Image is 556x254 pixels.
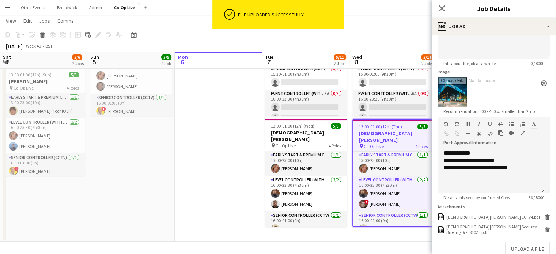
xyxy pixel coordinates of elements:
app-card-role: Early Start & Premium Controller (with CCTV)1/113:00-23:00 (10h)[PERSON_NAME] [353,151,434,176]
div: File uploaded successfully [238,11,341,18]
label: Attachments [438,204,465,209]
app-job-card: 13:00-01:00 (12h) (Sun)5/5[PERSON_NAME] Co-Op Live4 RolesEarly Start & Premium Controller (with C... [3,68,85,176]
span: Sun [90,54,99,60]
span: 66 / 8000 [522,195,550,200]
span: 5/6 [72,54,82,60]
app-card-role: Event Controller (with CCTV)6A0/316:00-23:30 (7h30m) [352,90,434,136]
span: 13:00-01:00 (12h) (Wed) [271,123,314,129]
button: HTML Code [487,131,492,137]
button: Insert video [509,130,514,136]
span: Co-Op Live [364,144,384,149]
span: Mon [178,54,188,60]
span: 8 [351,58,362,66]
app-card-role: Senior Controller (CCTV)0/115:30-01:00 (9h30m) [352,65,434,90]
a: Comms [54,16,77,26]
app-card-role: Senior Controller (CCTV)1/116:00-01:00 (9h)[PERSON_NAME] [353,211,434,236]
button: Clear Formatting [476,131,481,137]
div: Lady Gaga Security Briefing 07-081025.pdf [446,224,543,235]
span: 5/5 [417,124,428,129]
app-card-role: Senior Controller (CCTV)1/116:00-01:00 (9h)![PERSON_NAME] [3,153,85,178]
button: Bold [465,121,470,127]
button: Undo [443,121,449,127]
span: 6 [177,58,188,66]
span: Details only seen by confirmed Crew [438,195,516,200]
span: ! [14,167,19,171]
h3: [DEMOGRAPHIC_DATA][PERSON_NAME] [353,130,434,143]
span: Co-Op Live [276,143,296,148]
button: Unordered List [509,121,514,127]
span: 4 Roles [415,144,428,149]
span: 4 Roles [329,143,341,148]
button: Underline [487,121,492,127]
app-card-role: Level Controller (with CCTV)2/216:00-23:30 (7h30m)[PERSON_NAME][PERSON_NAME] [90,58,172,94]
h3: [DEMOGRAPHIC_DATA][PERSON_NAME] [265,129,347,143]
button: Ordered List [520,121,525,127]
div: 1 Job [162,61,171,66]
button: Text Color [531,121,536,127]
app-card-role: Event Controller (with CCTV)5A0/316:00-23:30 (7h30m) [265,90,347,136]
span: Comms [57,18,74,24]
span: Sat [3,54,11,60]
span: 13:00-01:00 (12h) (Sun) [9,72,52,77]
span: ! [364,200,369,204]
button: Strikethrough [498,121,503,127]
app-card-role: Senior Controller (CCTV)1/116:00-01:00 (9h)![PERSON_NAME] [90,94,172,118]
span: Info about the job as a whole [438,61,502,66]
span: Recommendation: 600 x 400px, smaller than 2mb [438,109,541,114]
span: Week 40 [24,43,42,49]
button: Redo [454,121,459,127]
span: 5/11 [334,54,346,60]
span: 7 [264,58,273,66]
div: 2 Jobs [334,61,346,66]
button: Paste as plain text [498,130,503,136]
a: Edit [20,16,35,26]
app-job-card: 13:00-01:00 (12h) (Wed)5/5[DEMOGRAPHIC_DATA][PERSON_NAME] Co-Op Live4 RolesEarly Start & Premium ... [265,119,347,227]
div: Job Ad [432,18,556,35]
span: Tue [265,54,273,60]
button: Italic [476,121,481,127]
span: Jobs [39,18,50,24]
span: View [6,18,16,24]
app-card-role: Senior Controller (CCTV)1/116:00-01:00 (9h)[PERSON_NAME] [265,211,347,236]
span: ! [102,107,106,111]
app-job-card: 13:00-01:00 (12h) (Thu)5/5[DEMOGRAPHIC_DATA][PERSON_NAME] Co-Op Live4 RolesEarly Start & Premium ... [352,119,434,227]
h3: [PERSON_NAME] [3,78,85,85]
button: Admin [83,0,108,15]
app-card-role: Level Controller (with CCTV)2/216:00-23:30 (7h30m)[PERSON_NAME][PERSON_NAME] [265,176,347,211]
a: Jobs [36,16,53,26]
span: 5/5 [69,72,79,77]
app-card-role: Level Controller (with CCTV)2/216:00-23:30 (7h30m)[PERSON_NAME][PERSON_NAME] [3,118,85,153]
span: 13:00-01:00 (12h) (Thu) [359,124,402,129]
button: Horizontal Line [465,131,470,137]
span: 4 [2,58,11,66]
app-card-role: Early Start & Premium Controller (with CCTV)1/113:00-23:00 (10h)[PERSON_NAME] (TechIOSH) [3,93,85,118]
div: Lady Gaga EGI V4.pdf [446,214,540,220]
span: 5/5 [331,123,341,129]
div: BST [45,43,53,49]
div: 2 Jobs [421,61,433,66]
span: 0 / 8000 [525,61,550,66]
button: Broadwick [51,0,83,15]
span: 5 [89,58,99,66]
span: Wed [352,54,362,60]
span: 5/11 [421,54,434,60]
app-card-role: Senior Controller (CCTV)0/115:30-01:00 (9h30m) [265,65,347,90]
app-card-role: Level Controller (with CCTV)2/216:00-23:30 (7h30m)[PERSON_NAME]![PERSON_NAME] [353,176,434,211]
a: View [3,16,19,26]
app-card-role: Early Start & Premium Controller (with CCTV)1/113:00-23:00 (10h)[PERSON_NAME] [265,151,347,176]
button: Other Events [15,0,51,15]
button: Co-Op Live [108,0,141,15]
span: 4 Roles [67,85,79,91]
div: 2 Jobs [72,61,84,66]
span: Co-Op Live [14,85,34,91]
div: [DATE] [6,42,23,50]
span: 5/5 [161,54,171,60]
span: Edit [23,18,32,24]
h3: Job Details [432,4,556,13]
button: Fullscreen [520,130,525,136]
